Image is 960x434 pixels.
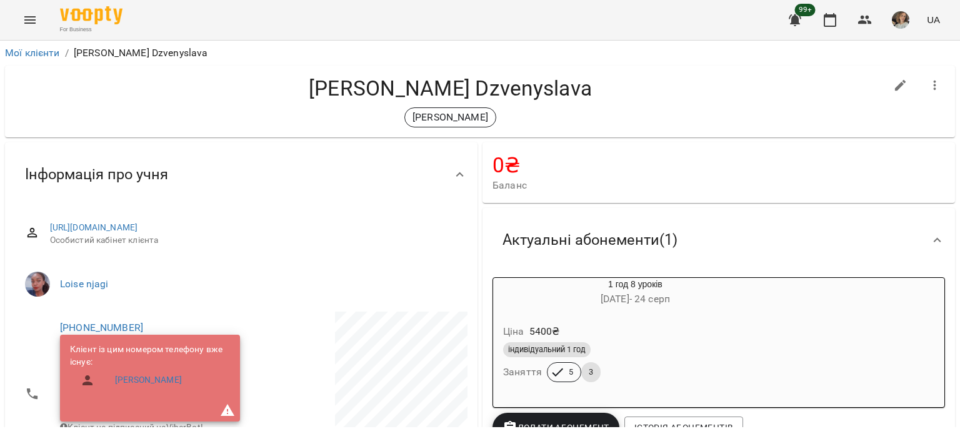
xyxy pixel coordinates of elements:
a: Мої клієнти [5,47,60,59]
img: 32c0240b4d36dd2a5551494be5772e58.jpg [892,11,909,29]
p: [PERSON_NAME] [412,110,488,125]
span: Особистий кабінет клієнта [50,234,457,247]
img: Voopty Logo [60,6,122,24]
span: 3 [581,367,601,378]
a: [URL][DOMAIN_NAME] [50,222,138,232]
button: 1 год 8 уроків[DATE]- 24 серпЦіна5400₴індивідуальний 1 годЗаняття53 [493,278,777,397]
span: Інформація про учня [25,165,168,184]
span: 5 [561,367,581,378]
img: Loise njagi [25,272,50,297]
ul: Клієнт із цим номером телефону вже існує: [70,343,230,398]
span: Баланс [492,178,945,193]
a: Loise njagi [60,278,109,290]
span: For Business [60,26,122,34]
span: Клієнт не підписаний на ViberBot! [60,422,203,432]
div: 1 год 8 уроків [493,278,777,308]
nav: breadcrumb [5,46,955,61]
span: Актуальні абонементи ( 1 ) [502,230,677,250]
div: Актуальні абонементи(1) [482,208,955,272]
h4: [PERSON_NAME] Dzvenyslava [15,76,886,101]
p: [PERSON_NAME] Dzvenyslava [74,46,208,61]
li: / [65,46,69,61]
span: 99+ [795,4,816,16]
a: [PERSON_NAME] [115,374,182,387]
div: Інформація про учня [5,142,477,207]
h4: 0 ₴ [492,152,945,178]
h6: Ціна [503,323,524,340]
span: [DATE] - 24 серп [601,293,670,305]
a: [PHONE_NUMBER] [60,322,143,333]
button: Menu [15,5,45,35]
div: [PERSON_NAME] [404,107,496,127]
span: індивідуальний 1 год [503,344,591,355]
button: UA [922,8,945,31]
span: UA [927,13,940,26]
p: 5400 ₴ [529,324,560,339]
h6: Заняття [503,363,542,381]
